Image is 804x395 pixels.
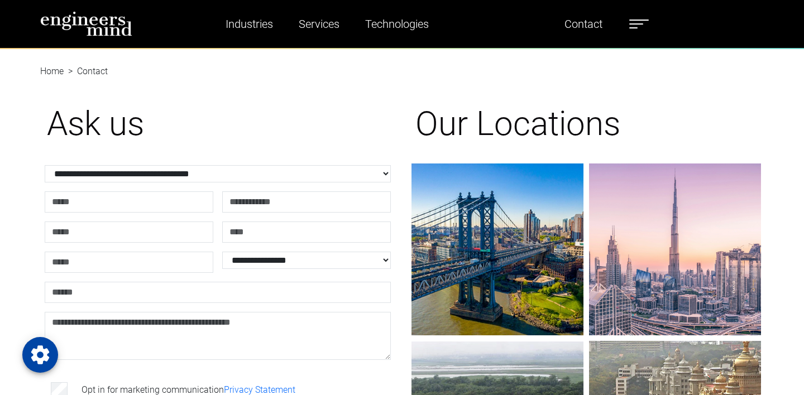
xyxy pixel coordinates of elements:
a: Privacy Statement [224,384,295,395]
h1: Ask us [47,104,389,144]
a: Industries [221,11,277,37]
a: Services [294,11,344,37]
img: gif [589,163,761,335]
nav: breadcrumb [40,54,764,67]
a: Contact [560,11,607,37]
img: logo [40,11,132,36]
img: gif [411,163,583,335]
a: Home [40,66,64,76]
li: Contact [64,65,108,78]
a: Technologies [361,11,433,37]
h1: Our Locations [415,104,757,144]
